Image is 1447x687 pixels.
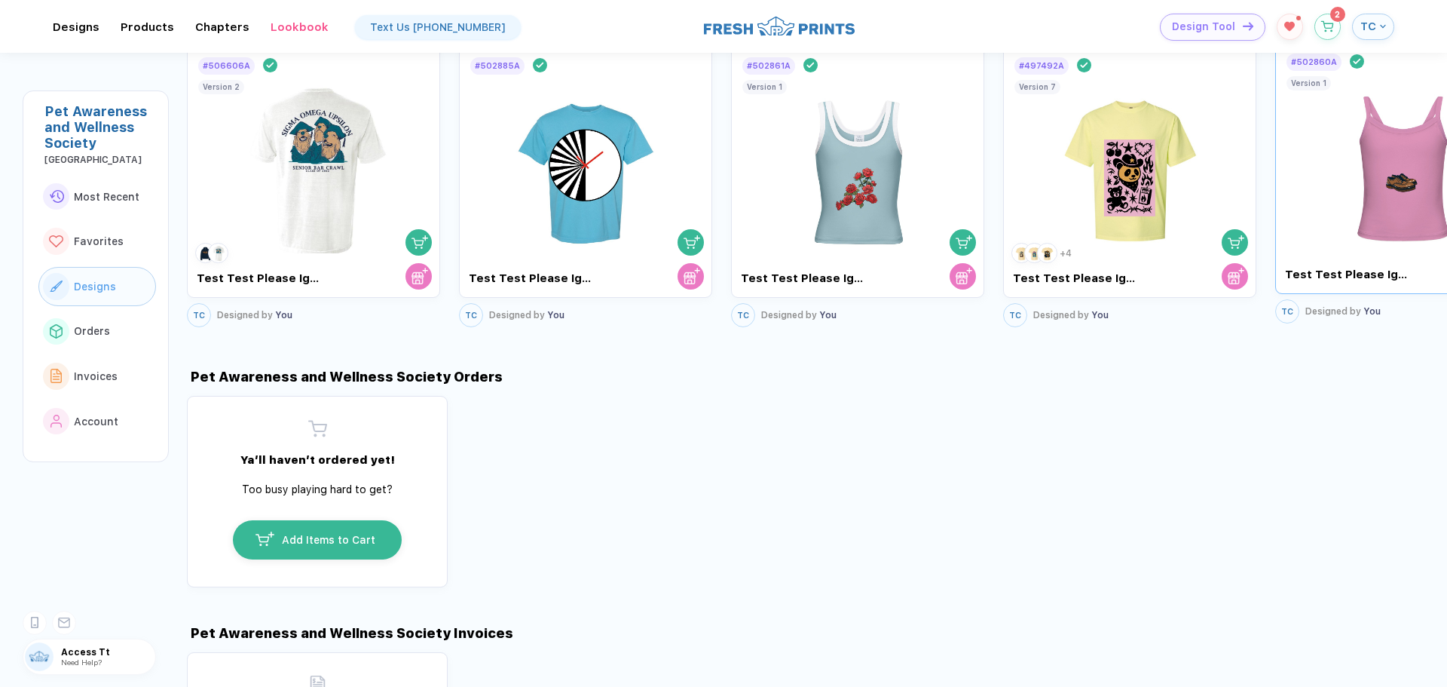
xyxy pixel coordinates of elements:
div: You [1033,310,1109,320]
span: Add Items to Cart [282,534,375,546]
button: Design Toolicon [1160,14,1265,41]
span: Orders [74,325,110,337]
button: store cart [1222,263,1248,290]
div: Test Test Please Ignore [197,271,323,285]
img: store cart [956,268,972,284]
img: shopping cart [411,234,428,250]
div: Version 1 [747,82,782,91]
div: Version 2 [203,82,240,91]
div: Ya’ll haven’t ordered yet! [227,453,408,467]
img: link to icon [50,369,63,383]
button: link to iconDesigns [38,267,156,306]
div: #497492Ashopping cartstore cart Test Test Please Ignore123+4Version 7TCDesigned by You [1003,41,1256,331]
span: Designs [74,281,116,293]
div: You [489,310,564,320]
img: store cart [684,268,700,284]
span: 2 [1335,10,1340,19]
button: link to iconAccount [38,402,156,441]
div: You [761,310,837,320]
div: Albion College [44,155,156,165]
span: TC [1360,20,1376,33]
div: Test Test Please Ignore [741,271,867,285]
button: store cart [950,263,976,290]
img: 1 [1014,245,1029,261]
button: shopping cart [678,229,704,256]
div: Text Us [PHONE_NUMBER] [370,21,506,33]
button: store cart [405,263,432,290]
img: 1755020557317itoka_nt_back.png [229,76,399,253]
img: icon [1243,22,1253,30]
span: Invoices [74,370,118,382]
img: link to icon [50,281,63,292]
span: Access Tt [61,647,155,658]
div: Version 7 [1019,82,1056,91]
span: Designed by [489,310,545,320]
button: TC [1352,14,1394,40]
img: ff3d378d-254c-4073-a202-530808201ffb_nt_front_1753968835766.jpg [501,76,671,253]
div: Test Test Please Ignore [469,271,595,285]
button: store cart [678,263,704,290]
img: shopping cart [956,234,972,250]
button: link to iconMost Recent [38,177,156,216]
span: Designed by [1305,306,1361,317]
sup: 1 [1296,16,1301,20]
img: shopping cart [684,234,700,250]
img: icon [255,532,274,546]
div: # 497492A [1019,61,1064,71]
button: link to iconOrders [38,312,156,351]
div: ProductsToggle dropdown menu [121,20,174,34]
img: user profile [25,643,54,671]
div: LookbookToggle dropdown menu chapters [271,20,329,34]
div: Pet Awareness and Wellness Society [44,103,156,151]
div: #502861Ashopping cartstore cart Test Test Please IgnoreVersion 1TCDesigned by You [731,41,984,331]
div: Too busy playing hard to get? [227,482,408,497]
div: ChaptersToggle dropdown menu chapters [195,20,249,34]
span: Designed by [217,310,273,320]
div: Pet Awareness and Wellness Society Invoices [187,625,513,641]
button: link to iconInvoices [38,357,156,396]
span: Need Help? [61,658,102,667]
div: Test Test Please Ignore [1285,268,1411,281]
img: 2 [210,245,226,261]
div: Test Test Please Ignore [1013,271,1139,285]
span: TC [737,311,749,320]
img: link to icon [50,415,63,428]
span: TC [1009,311,1021,320]
button: TC [731,303,755,327]
div: #502885Ashopping cartstore cart Test Test Please IgnoreTCDesigned by You [459,41,712,331]
button: TC [187,303,211,327]
span: Design Tool [1172,20,1235,33]
span: Designed by [761,310,817,320]
img: b9df9aba-179c-48e4-b601-5589653419f6_nt_front_1753954296013.jpg [1045,76,1215,253]
span: TC [193,311,205,320]
button: shopping cart [950,229,976,256]
div: #506606Ashopping cartstore cart Test Test Please Ignore12Version 2TCDesigned by You [187,41,440,331]
img: 2 [1026,245,1042,261]
button: iconAdd Items to Cart [232,520,402,560]
div: # 506606A [203,61,250,71]
img: logo [704,14,855,38]
img: store cart [1228,268,1244,284]
img: 8b596508-de5e-4bbf-80ad-a5c76ec9e715_nt_front_1753954956952.jpg [773,76,943,253]
span: Designed by [1033,310,1089,320]
div: You [1305,306,1381,317]
div: Pet Awareness and Wellness Society Orders [187,369,503,385]
button: shopping cart [405,229,432,256]
img: store cart [411,268,428,284]
div: Lookbook [271,20,329,34]
button: TC [1003,303,1027,327]
span: Favorites [74,235,124,247]
img: link to icon [49,190,64,203]
img: link to icon [50,324,63,338]
span: TC [1281,307,1293,317]
img: 1 [197,245,213,261]
span: Most Recent [74,191,139,203]
div: DesignsToggle dropdown menu [53,20,99,34]
button: shopping cart [1222,229,1248,256]
img: 3 [1039,245,1055,261]
span: Account [74,416,118,428]
img: link to icon [49,235,63,248]
button: link to iconFavorites [38,222,156,261]
sup: 2 [1330,7,1345,22]
div: + 4 [1060,248,1072,259]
